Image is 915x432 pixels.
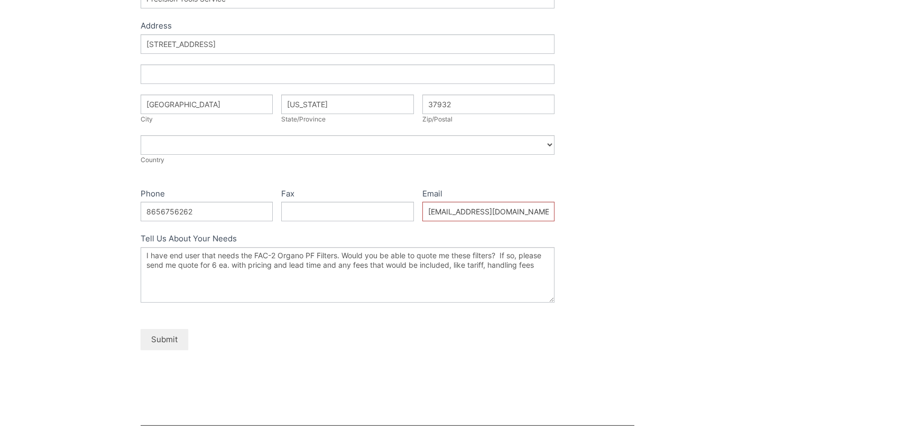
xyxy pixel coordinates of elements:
div: Country [141,155,555,165]
label: Email [422,187,555,202]
div: State/Province [281,114,414,125]
div: City [141,114,273,125]
label: Fax [281,187,414,202]
div: Zip/Postal [422,114,555,125]
button: Submit [141,329,188,350]
div: Address [141,19,555,34]
label: Phone [141,187,273,202]
label: Tell Us About Your Needs [141,232,555,247]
